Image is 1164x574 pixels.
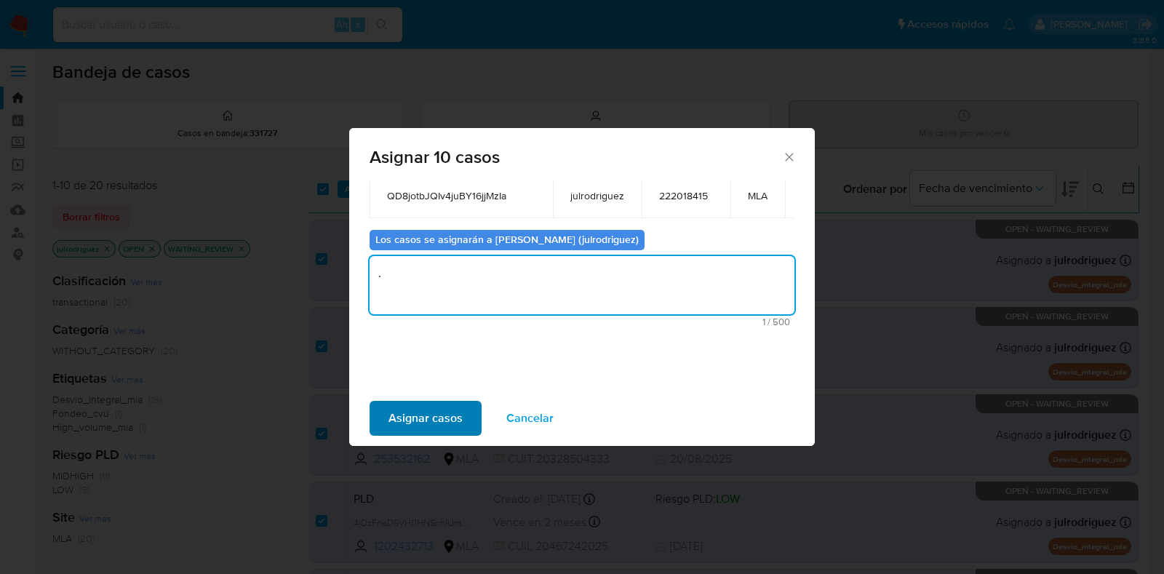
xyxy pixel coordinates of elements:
[370,256,794,314] textarea: .
[370,401,482,436] button: Asignar casos
[375,232,639,247] b: Los casos se asignarán a [PERSON_NAME] (julrodriguez)
[506,402,554,434] span: Cancelar
[659,189,713,202] span: 222018415
[487,401,573,436] button: Cancelar
[570,189,624,202] span: julrodriguez
[387,189,535,202] span: QD8jotbJQIv4juBY16jjMzIa
[349,128,815,446] div: assign-modal
[374,317,790,327] span: Máximo 500 caracteres
[370,148,782,166] span: Asignar 10 casos
[388,402,463,434] span: Asignar casos
[782,150,795,163] button: Cerrar ventana
[748,189,768,202] span: MLA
